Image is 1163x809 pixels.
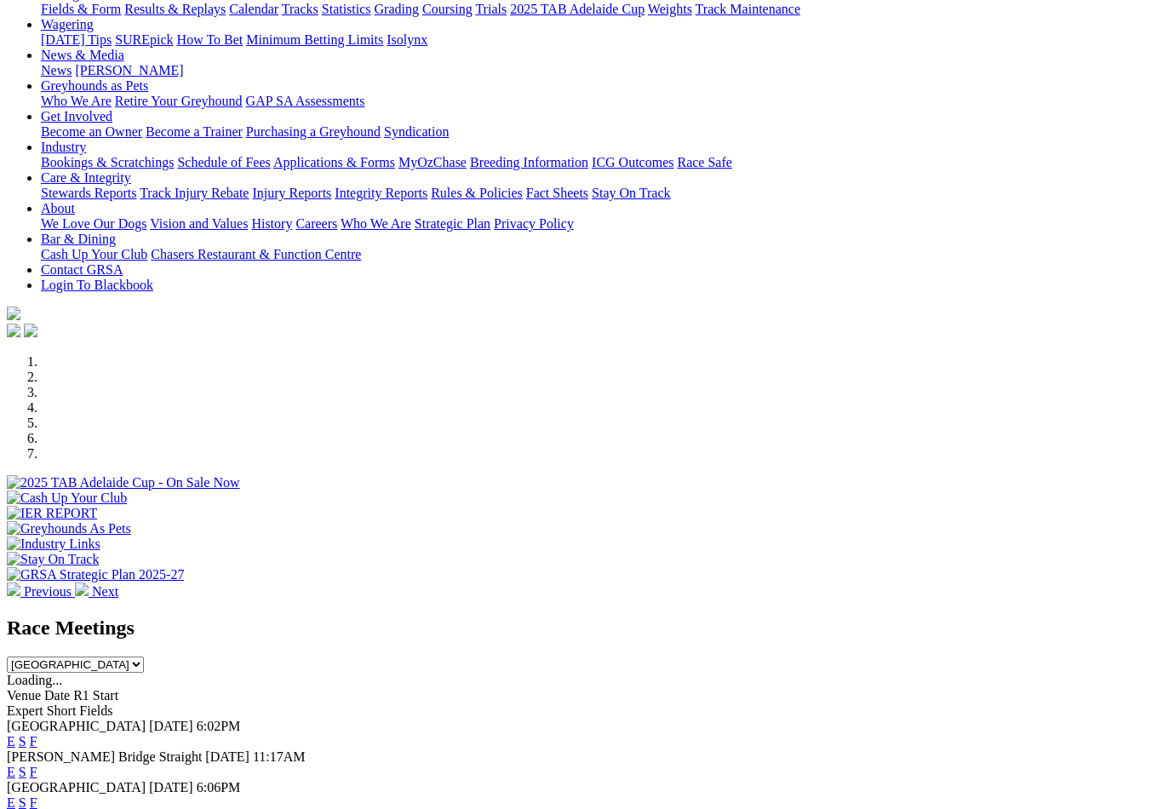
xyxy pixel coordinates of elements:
a: GAP SA Assessments [246,94,365,108]
a: Purchasing a Greyhound [246,124,381,139]
a: ICG Outcomes [592,155,673,169]
div: Wagering [41,32,1156,48]
a: Industry [41,140,86,154]
a: Schedule of Fees [177,155,270,169]
a: We Love Our Dogs [41,216,146,231]
a: S [19,765,26,779]
a: Syndication [384,124,449,139]
a: History [251,216,292,231]
div: Care & Integrity [41,186,1156,201]
img: chevron-left-pager-white.svg [7,582,20,596]
span: [DATE] [205,749,249,764]
span: 11:17AM [253,749,306,764]
a: Previous [7,584,75,599]
a: Results & Replays [124,2,226,16]
a: SUREpick [115,32,173,47]
span: Fields [79,703,112,718]
img: Greyhounds As Pets [7,521,131,536]
span: [DATE] [149,780,193,795]
span: Loading... [7,673,62,687]
div: Industry [41,155,1156,170]
a: Statistics [322,2,371,16]
a: Become a Trainer [146,124,243,139]
span: [GEOGRAPHIC_DATA] [7,780,146,795]
a: Race Safe [677,155,731,169]
a: News & Media [41,48,124,62]
img: IER REPORT [7,506,97,521]
div: Bar & Dining [41,247,1156,262]
img: chevron-right-pager-white.svg [75,582,89,596]
img: 2025 TAB Adelaide Cup - On Sale Now [7,475,240,491]
img: GRSA Strategic Plan 2025-27 [7,567,184,582]
a: Minimum Betting Limits [246,32,383,47]
a: Applications & Forms [273,155,395,169]
a: Login To Blackbook [41,278,153,292]
span: Expert [7,703,43,718]
a: Bar & Dining [41,232,116,246]
a: Grading [375,2,419,16]
img: logo-grsa-white.png [7,307,20,320]
a: E [7,734,15,749]
a: Bookings & Scratchings [41,155,174,169]
span: [DATE] [149,719,193,733]
span: Venue [7,688,41,703]
a: Chasers Restaurant & Function Centre [151,247,361,261]
div: Greyhounds as Pets [41,94,1156,109]
a: Who We Are [341,216,411,231]
span: R1 Start [73,688,118,703]
a: Stay On Track [592,186,670,200]
a: MyOzChase [398,155,467,169]
a: Wagering [41,17,94,32]
a: Track Injury Rebate [140,186,249,200]
img: Stay On Track [7,552,99,567]
a: Next [75,584,118,599]
a: Trials [475,2,507,16]
a: E [7,765,15,779]
a: Track Maintenance [696,2,800,16]
h2: Race Meetings [7,617,1156,640]
img: twitter.svg [24,324,37,337]
img: facebook.svg [7,324,20,337]
span: 6:02PM [197,719,241,733]
a: Greyhounds as Pets [41,78,148,93]
a: Injury Reports [252,186,331,200]
span: 6:06PM [197,780,241,795]
a: [PERSON_NAME] [75,63,183,77]
span: [GEOGRAPHIC_DATA] [7,719,146,733]
span: Date [44,688,70,703]
a: Contact GRSA [41,262,123,277]
img: Industry Links [7,536,100,552]
div: Racing [41,2,1156,17]
a: How To Bet [177,32,243,47]
a: Calendar [229,2,278,16]
a: About [41,201,75,215]
a: Isolynx [387,32,427,47]
a: Rules & Policies [431,186,523,200]
img: Cash Up Your Club [7,491,127,506]
a: Fact Sheets [526,186,588,200]
a: Strategic Plan [415,216,490,231]
a: News [41,63,72,77]
a: [DATE] Tips [41,32,112,47]
a: Get Involved [41,109,112,123]
span: Previous [24,584,72,599]
a: Become an Owner [41,124,142,139]
div: News & Media [41,63,1156,78]
a: Retire Your Greyhound [115,94,243,108]
a: F [30,734,37,749]
a: Careers [295,216,337,231]
span: Next [92,584,118,599]
a: Who We Are [41,94,112,108]
a: Weights [648,2,692,16]
a: Cash Up Your Club [41,247,147,261]
a: Coursing [422,2,473,16]
a: Fields & Form [41,2,121,16]
a: Breeding Information [470,155,588,169]
a: 2025 TAB Adelaide Cup [510,2,645,16]
div: About [41,216,1156,232]
a: Integrity Reports [335,186,427,200]
a: Vision and Values [150,216,248,231]
a: Care & Integrity [41,170,131,185]
div: Get Involved [41,124,1156,140]
a: Tracks [282,2,318,16]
